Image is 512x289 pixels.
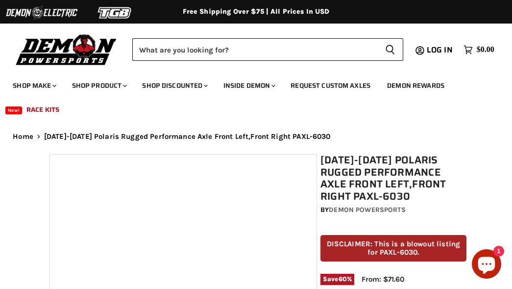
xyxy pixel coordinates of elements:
span: $0.00 [477,45,494,54]
span: Log in [427,44,453,56]
div: by [320,205,466,215]
a: Home [13,132,33,141]
span: Save % [320,274,354,285]
span: 60 [339,275,347,283]
span: [DATE]-[DATE] Polaris Rugged Performance Axle Front Left,Front Right PAXL-6030 [44,132,331,141]
a: Inside Demon [216,76,282,96]
a: Request Custom Axles [283,76,378,96]
a: Shop Make [5,76,62,96]
img: Demon Electric Logo 2 [5,3,78,22]
a: Demon Rewards [380,76,452,96]
a: Shop Discounted [135,76,214,96]
span: New! [5,106,22,114]
input: Search [132,38,377,61]
a: Race Kits [19,100,67,120]
a: Shop Product [65,76,133,96]
img: TGB Logo 2 [78,3,152,22]
a: Demon Powersports [329,206,405,214]
img: Demon Powersports [13,32,120,67]
button: Search [377,38,403,61]
h1: [DATE]-[DATE] Polaris Rugged Performance Axle Front Left,Front Right PAXL-6030 [320,154,466,203]
p: DISCLAIMER: This is a blowout listing for PAXL-6030. [320,235,466,262]
form: Product [132,38,403,61]
ul: Main menu [5,72,492,120]
span: From: $71.60 [362,275,404,284]
a: $0.00 [459,43,499,57]
inbox-online-store-chat: Shopify online store chat [469,249,504,281]
a: Log in [422,46,459,54]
